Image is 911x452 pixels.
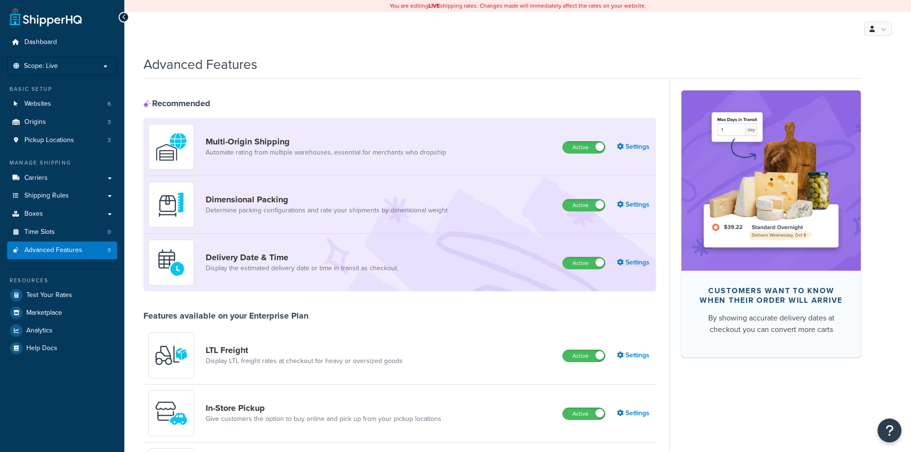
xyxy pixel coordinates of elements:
[154,397,188,430] img: wfgcfpwTIucLEAAAAASUVORK5CYII=
[143,310,308,321] div: Features available on your Enterprise Plan
[206,136,446,147] a: Multi-Origin Shipping
[206,252,398,263] a: Delivery Date & Time
[26,327,53,335] span: Analytics
[206,414,441,424] a: Give customers the option to buy online and pick up from your pickup locations
[7,340,117,357] a: Help Docs
[697,286,845,305] div: Customers want to know when their order will arrive
[143,55,257,74] h1: Advanced Features
[24,174,48,182] span: Carriers
[7,242,117,259] li: Advanced Features
[154,339,188,372] img: y79ZsPf0fXUFUhFXDzUgf+ktZg5F2+ohG75+v3d2s1D9TjoU8PiyCIluIjV41seZevKCRuEjTPPOKHJsQcmKCXGdfprl3L4q7...
[563,350,605,362] label: Active
[878,419,901,442] button: Open Resource Center
[26,344,57,353] span: Help Docs
[7,113,117,131] a: Origins3
[26,291,72,299] span: Test Your Rates
[563,199,605,211] label: Active
[206,345,403,355] a: LTL Freight
[617,198,651,211] a: Settings
[617,407,651,420] a: Settings
[7,132,117,149] a: Pickup Locations3
[7,205,117,223] a: Boxes
[24,100,51,108] span: Websites
[108,228,111,236] span: 0
[7,169,117,187] a: Carriers
[563,408,605,419] label: Active
[563,257,605,269] label: Active
[108,100,111,108] span: 6
[7,223,117,241] a: Time Slots0
[7,322,117,339] a: Analytics
[7,113,117,131] li: Origins
[563,142,605,153] label: Active
[24,62,58,70] span: Scope: Live
[617,256,651,269] a: Settings
[206,403,441,413] a: In-Store Pickup
[24,38,57,46] span: Dashboard
[696,105,846,256] img: feature-image-ddt-36eae7f7280da8017bfb280eaccd9c446f90b1fe08728e4019434db127062ab4.png
[206,356,403,366] a: Display LTL freight rates at checkout for heavy or oversized goods
[206,264,398,273] a: Display the estimated delivery date or time in transit as checkout.
[7,95,117,113] li: Websites
[206,148,446,157] a: Automate rating from multiple warehouses, essential for merchants who dropship
[24,228,55,236] span: Time Slots
[7,187,117,205] a: Shipping Rules
[7,159,117,167] div: Manage Shipping
[108,118,111,126] span: 3
[154,188,188,221] img: DTVBYsAAAAAASUVORK5CYII=
[26,309,62,317] span: Marketplace
[617,140,651,154] a: Settings
[143,98,210,109] div: Recommended
[108,136,111,144] span: 3
[108,246,111,254] span: 9
[24,192,69,200] span: Shipping Rules
[7,287,117,304] a: Test Your Rates
[7,85,117,93] div: Basic Setup
[7,132,117,149] li: Pickup Locations
[7,242,117,259] a: Advanced Features9
[206,206,448,215] a: Determine packing configurations and rate your shipments by dimensional weight
[617,349,651,362] a: Settings
[154,246,188,279] img: gfkeb5ejjkALwAAAABJRU5ErkJggg==
[154,130,188,164] img: WatD5o0RtDAAAAAElFTkSuQmCC
[7,223,117,241] li: Time Slots
[7,33,117,51] a: Dashboard
[24,210,43,218] span: Boxes
[24,136,74,144] span: Pickup Locations
[7,304,117,321] a: Marketplace
[7,276,117,285] div: Resources
[7,95,117,113] a: Websites6
[24,118,46,126] span: Origins
[697,312,845,335] div: By showing accurate delivery dates at checkout you can convert more carts
[206,194,448,205] a: Dimensional Packing
[24,246,82,254] span: Advanced Features
[428,1,440,10] b: LIVE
